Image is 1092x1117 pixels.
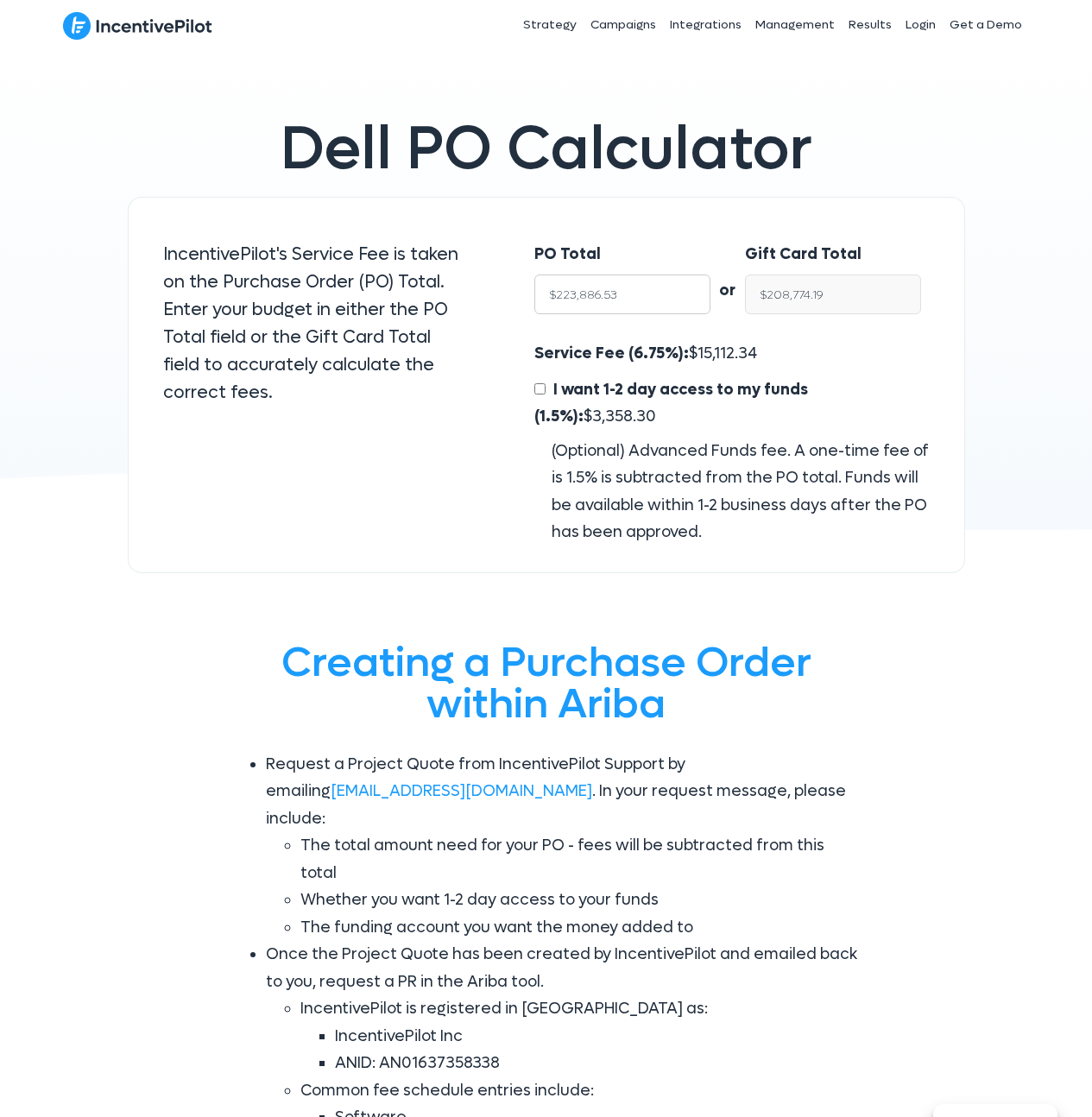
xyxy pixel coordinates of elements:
[300,832,862,887] li: The total amount need for your PO - fees will be subtracted from this total
[534,380,808,427] span: $
[335,1023,862,1051] li: IncentivePilot Inc
[697,344,757,363] span: 15,112.34
[584,3,663,47] a: Campaigns
[516,3,584,47] a: Strategy
[534,344,689,363] span: Service Fee (6.75%):
[899,3,943,47] a: Login
[281,110,812,188] span: Dell PO Calculator
[534,438,929,546] div: (Optional) Advanced Funds fee. A one-time fee of is 1.5% is subtracted from the PO total. Funds w...
[842,3,899,47] a: Results
[592,407,656,426] span: 3,358.30
[281,635,811,731] span: Creating a Purchase Order within Ariba
[748,3,842,47] a: Management
[300,995,862,1077] li: IncentivePilot is registered in [GEOGRAPHIC_DATA] as:
[163,241,466,407] p: IncentivePilot's Service Fee is taken on the Purchase Order (PO) Total. Enter your budget in eith...
[534,241,601,268] label: PO Total
[710,241,745,305] div: or
[534,340,929,546] div: $
[663,3,748,47] a: Integrations
[534,380,808,427] span: I want 1-2 day access to my funds (1.5%):
[745,241,862,268] label: Gift Card Total
[300,887,862,914] li: Whether you want 1-2 day access to your funds
[63,11,212,41] img: IncentivePilot
[335,1050,862,1077] li: ANID: AN01637358338
[331,781,592,801] a: [EMAIL_ADDRESS][DOMAIN_NAME]
[266,751,862,942] li: Request a Project Quote from IncentivePilot Support by emailing . In your request message, please...
[534,383,546,394] input: I want 1-2 day access to my funds (1.5%):$3,358.30
[398,3,1030,47] nav: Header Menu
[300,914,862,942] li: The funding account you want the money added to
[943,3,1029,47] a: Get a Demo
